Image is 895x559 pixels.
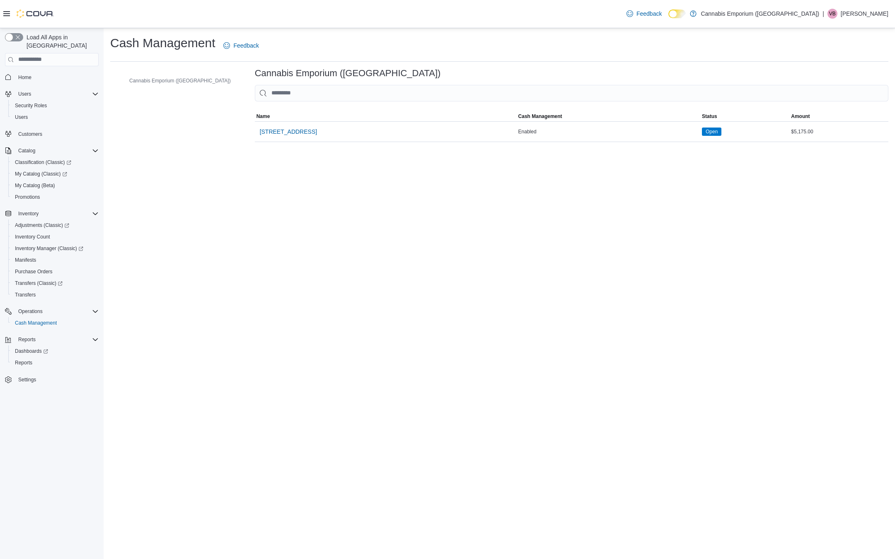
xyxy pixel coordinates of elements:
button: [STREET_ADDRESS] [256,123,320,140]
span: Open [702,128,721,136]
button: Cash Management [8,317,102,329]
a: Promotions [12,192,44,202]
button: My Catalog (Beta) [8,180,102,191]
a: Reports [12,358,36,368]
span: Classification (Classic) [15,159,71,166]
a: Classification (Classic) [12,157,75,167]
span: My Catalog (Classic) [15,171,67,177]
a: Cash Management [12,318,60,328]
button: Reports [2,334,102,345]
a: Customers [15,129,46,139]
a: Transfers (Classic) [8,277,102,289]
img: Cova [17,10,54,18]
span: Reports [12,358,99,368]
span: Home [18,74,31,81]
a: Dashboards [12,346,51,356]
a: Transfers [12,290,39,300]
span: Security Roles [12,101,99,111]
span: Inventory Count [15,234,50,240]
span: Open [706,128,718,135]
button: Cash Management [517,111,700,121]
span: Settings [18,376,36,383]
button: Settings [2,373,102,386]
span: Customers [15,129,99,139]
span: Inventory Manager (Classic) [12,243,99,253]
span: Promotions [12,192,99,202]
button: Name [255,111,517,121]
span: Transfers [15,292,36,298]
span: Dashboards [15,348,48,354]
button: Manifests [8,254,102,266]
button: Inventory [15,209,42,219]
div: Enabled [517,127,700,137]
span: Cash Management [12,318,99,328]
input: Dark Mode [668,10,686,18]
span: Adjustments (Classic) [12,220,99,230]
button: Catalog [2,145,102,157]
span: Status [702,113,717,120]
span: Name [256,113,270,120]
span: Dark Mode [668,18,669,19]
span: Operations [18,308,43,315]
a: Classification (Classic) [8,157,102,168]
span: Catalog [18,147,35,154]
span: Home [15,72,99,82]
a: Dashboards [8,345,102,357]
h3: Cannabis Emporium ([GEOGRAPHIC_DATA]) [255,68,441,78]
span: Users [12,112,99,122]
span: Customers [18,131,42,137]
a: Purchase Orders [12,267,56,277]
span: Amount [791,113,810,120]
span: Manifests [15,257,36,263]
p: | [822,9,824,19]
button: Catalog [15,146,39,156]
span: Feedback [233,41,259,50]
button: Amount [789,111,888,121]
span: Users [15,114,28,120]
a: Inventory Count [12,232,53,242]
span: Load All Apps in [GEOGRAPHIC_DATA] [23,33,99,50]
span: VB [829,9,836,19]
button: Security Roles [8,100,102,111]
span: Inventory [18,210,39,217]
button: Inventory Count [8,231,102,243]
span: Manifests [12,255,99,265]
p: [PERSON_NAME] [841,9,888,19]
p: Cannabis Emporium ([GEOGRAPHIC_DATA]) [701,9,819,19]
a: Transfers (Classic) [12,278,66,288]
button: Users [8,111,102,123]
button: Reports [15,335,39,345]
span: My Catalog (Beta) [12,181,99,190]
span: Purchase Orders [15,268,53,275]
a: Manifests [12,255,39,265]
span: Purchase Orders [12,267,99,277]
a: Feedback [220,37,262,54]
span: [STREET_ADDRESS] [260,128,317,136]
span: Catalog [15,146,99,156]
a: Adjustments (Classic) [12,220,73,230]
a: My Catalog (Beta) [12,181,58,190]
span: Feedback [636,10,662,18]
button: Promotions [8,191,102,203]
a: Inventory Manager (Classic) [8,243,102,254]
button: Cannabis Emporium ([GEOGRAPHIC_DATA]) [118,76,234,86]
button: Reports [8,357,102,369]
a: Settings [15,375,39,385]
button: Home [2,71,102,83]
button: Transfers [8,289,102,301]
span: Cash Management [15,320,57,326]
a: Adjustments (Classic) [8,219,102,231]
span: Users [18,91,31,97]
a: Security Roles [12,101,50,111]
span: Reports [15,359,32,366]
span: Inventory Manager (Classic) [15,245,83,252]
a: Home [15,72,35,82]
button: Customers [2,128,102,140]
button: Inventory [2,208,102,219]
button: Users [15,89,34,99]
span: Settings [15,374,99,385]
nav: Complex example [5,68,99,407]
span: Inventory Count [12,232,99,242]
a: Inventory Manager (Classic) [12,243,87,253]
span: Cannabis Emporium ([GEOGRAPHIC_DATA]) [129,77,231,84]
